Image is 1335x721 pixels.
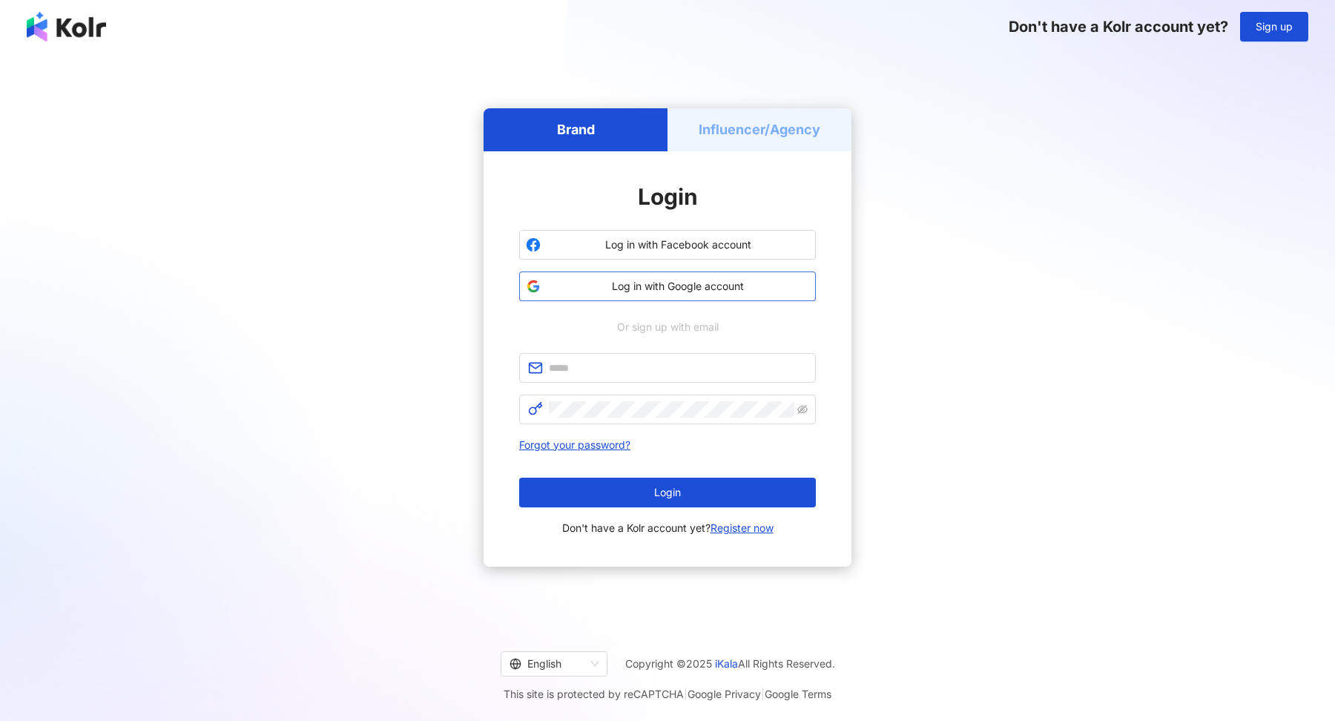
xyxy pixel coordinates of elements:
button: Sign up [1240,12,1308,42]
span: Or sign up with email [607,319,729,335]
h5: Brand [557,120,595,139]
button: Log in with Google account [519,271,816,301]
a: Google Terms [765,688,831,700]
div: English [510,652,585,676]
span: eye-invisible [797,404,808,415]
img: logo [27,12,106,42]
span: Don't have a Kolr account yet? [562,519,774,537]
button: Log in with Facebook account [519,230,816,260]
span: Don't have a Kolr account yet? [1009,18,1228,36]
span: Login [638,183,698,210]
span: | [684,688,688,700]
button: Login [519,478,816,507]
span: Log in with Google account [547,279,809,294]
span: This site is protected by reCAPTCHA [504,685,831,703]
a: Forgot your password? [519,438,630,451]
span: Log in with Facebook account [547,237,809,252]
span: Sign up [1256,21,1293,33]
a: Google Privacy [688,688,761,700]
a: iKala [715,657,738,670]
a: Register now [711,521,774,534]
span: | [761,688,765,700]
span: Login [654,487,681,498]
h5: Influencer/Agency [699,120,820,139]
span: Copyright © 2025 All Rights Reserved. [625,655,835,673]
